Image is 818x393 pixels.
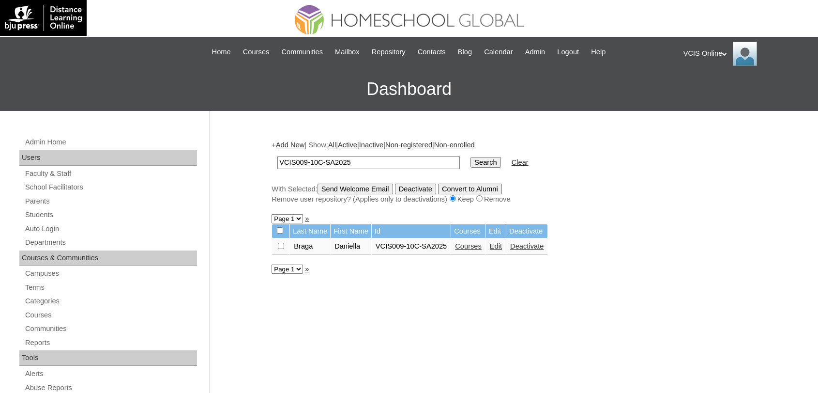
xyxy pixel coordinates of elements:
a: All [328,141,336,149]
a: » [305,265,309,273]
a: Non-enrolled [434,141,475,149]
a: Communities [24,323,197,335]
a: Parents [24,195,197,207]
span: Logout [557,47,579,58]
a: School Facilitators [24,181,197,193]
a: Clear [512,158,529,166]
a: Admin Home [24,136,197,148]
a: Courses [455,242,482,250]
span: Mailbox [335,47,360,58]
a: Active [338,141,357,149]
a: Mailbox [330,47,364,58]
span: Help [591,47,606,58]
a: Home [207,47,236,58]
span: Blog [458,47,472,58]
input: Send Welcome Email [318,184,393,194]
a: » [305,215,309,222]
a: Repository [367,47,410,58]
td: Last Name [290,224,330,238]
td: Deactivate [506,224,547,238]
input: Search [277,156,460,169]
a: Categories [24,295,197,307]
div: Courses & Communities [19,251,197,266]
a: Deactivate [510,242,544,250]
td: Id [372,224,451,238]
span: Admin [525,47,545,58]
a: Admin [520,47,550,58]
span: Contacts [418,47,446,58]
div: VCIS Online [683,42,808,66]
a: Terms [24,282,197,294]
a: Inactive [359,141,384,149]
div: Tools [19,350,197,366]
span: Home [212,47,231,58]
a: Calendar [479,47,517,58]
input: Convert to Alumni [438,184,502,194]
input: Deactivate [395,184,436,194]
span: Courses [243,47,270,58]
div: With Selected: [272,184,751,204]
h3: Dashboard [5,67,813,111]
div: Users [19,150,197,166]
img: logo-white.png [5,5,82,31]
a: Campuses [24,267,197,280]
a: Auto Login [24,223,197,235]
span: Repository [372,47,406,58]
span: Communities [281,47,323,58]
a: Help [586,47,610,58]
a: Reports [24,337,197,349]
td: Braga [290,238,330,255]
a: Add New [276,141,304,149]
div: + | Show: | | | | [272,140,751,204]
a: Departments [24,236,197,249]
a: Courses [24,309,197,321]
a: Alerts [24,368,197,380]
a: Contacts [413,47,451,58]
td: First Name [331,224,371,238]
td: VCIS009-10C-SA2025 [372,238,451,255]
a: Edit [490,242,502,250]
td: Courses [451,224,485,238]
img: VCIS Online Admin [733,42,757,66]
a: Students [24,209,197,221]
a: Non-registered [385,141,432,149]
td: Edit [486,224,506,238]
a: Courses [238,47,274,58]
a: Logout [552,47,584,58]
input: Search [470,157,500,168]
div: Remove user repository? (Applies only to deactivations) Keep Remove [272,194,751,204]
a: Blog [453,47,477,58]
td: Daniella [331,238,371,255]
a: Faculty & Staff [24,168,197,180]
a: Communities [276,47,328,58]
span: Calendar [484,47,513,58]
